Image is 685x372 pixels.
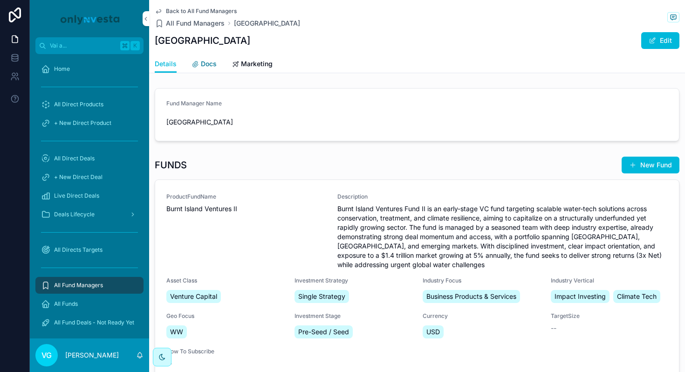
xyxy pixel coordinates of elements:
span: Currency [423,312,540,320]
span: Industry Focus [423,277,540,284]
a: All Direct Products [35,96,144,113]
img: Logo dell'app [59,11,120,26]
span: Back to All Fund Managers [166,7,237,15]
span: Fund Manager Name [166,100,222,107]
font: Vai a... [50,42,67,49]
span: Climate Tech [617,292,657,301]
span: Geo Focus [166,312,283,320]
font: K [133,42,137,49]
a: Docs [192,55,217,74]
button: New Fund [622,157,679,173]
a: All Fund Deals - Not Ready Yet [35,314,144,331]
h1: FUNDS [155,158,187,172]
span: + New Direct Product [54,119,111,127]
span: All Direct Deals [54,155,95,162]
a: All Funds [35,296,144,312]
span: Pre-Seed / Seed [298,327,349,337]
span: Asset Class [166,277,283,284]
span: WW [170,327,183,337]
button: Vai a...K [35,37,144,54]
span: TargetSize [551,312,668,320]
a: [GEOGRAPHIC_DATA] [234,19,300,28]
span: All Direct Products [54,101,103,108]
div: contenuto scorrevole [30,54,149,338]
span: Investment Strategy [295,277,411,284]
span: Business Products & Services [426,292,516,301]
span: All Fund Managers [166,19,225,28]
span: How To Subscribe [166,348,668,355]
span: Impact Investing [555,292,606,301]
a: + New Direct Deal [35,169,144,186]
span: Details [155,59,177,69]
a: All Fund Managers [35,277,144,294]
span: Industry Vertical [551,277,668,284]
a: Live Direct Deals [35,187,144,204]
a: All Fund Managers [155,19,225,28]
h1: [GEOGRAPHIC_DATA] [155,34,250,47]
a: Back to All Fund Managers [155,7,237,15]
span: -- [551,324,556,333]
span: Docs [201,59,217,69]
span: All Funds [54,300,78,308]
span: + New Direct Deal [54,173,103,181]
a: Details [155,55,177,73]
a: All Direct Deals [35,150,144,167]
a: + New Direct Product [35,115,144,131]
span: Description [337,193,668,200]
p: [PERSON_NAME] [65,351,119,360]
span: Live Direct Deals [54,192,99,200]
span: Home [54,65,70,73]
span: All Fund Managers [54,282,103,289]
a: Marketing [232,55,273,74]
span: All Fund Deals - Not Ready Yet [54,319,134,326]
span: USD [426,327,440,337]
span: All Directs Targets [54,246,103,254]
span: Single Strategy [298,292,345,301]
a: All Directs Targets [35,241,144,258]
span: Venture Capital [170,292,217,301]
span: Burnt Island Ventures Fund II is an early-stage VC fund targeting scalable water-tech solutions a... [337,204,668,269]
a: Home [35,61,144,77]
span: ProductFundName [166,193,326,200]
span: VG [41,350,52,361]
a: Deals Lifecycle [35,206,144,223]
button: Edit [641,32,679,49]
span: Investment Stage [295,312,411,320]
span: Deals Lifecycle [54,211,95,218]
span: [GEOGRAPHIC_DATA] [166,117,286,127]
span: Burnt Island Ventures II [166,204,326,214]
span: Marketing [241,59,273,69]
